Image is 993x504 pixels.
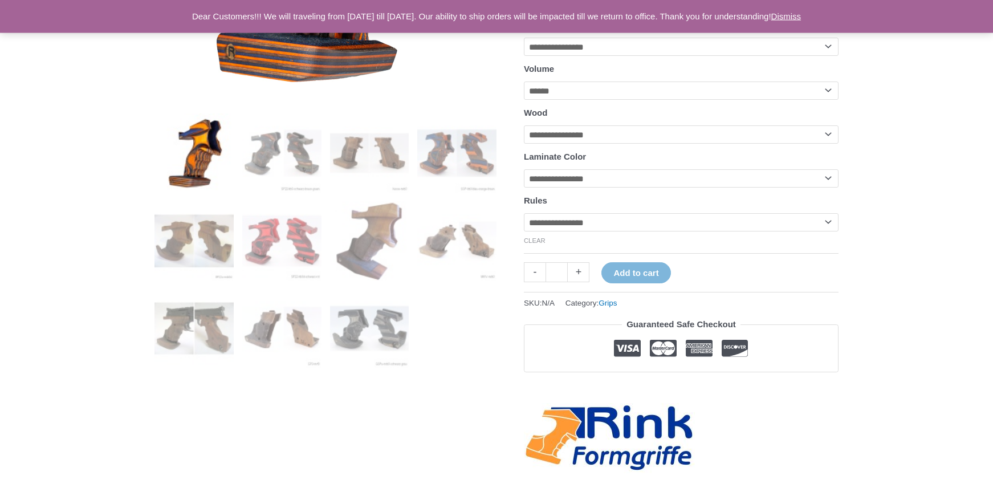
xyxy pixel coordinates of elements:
[599,299,617,307] a: Grips
[154,113,234,193] img: Rink Grip for Sport Pistol
[546,262,568,282] input: Product quantity
[154,289,234,368] img: Rink Grip for Sport Pistol - Image 9
[417,201,496,281] img: Rink Sport Pistol Grip
[242,289,321,368] img: Rink Grip for Sport Pistol - Image 10
[330,289,409,368] img: Rink Grip for Sport Pistol - Image 11
[601,262,670,283] button: Add to cart
[242,201,321,281] img: Rink Grip for Sport Pistol - Image 6
[565,296,617,310] span: Category:
[524,403,695,473] a: Rink-Formgriffe
[242,113,321,193] img: Rink Grip for Sport Pistol - Image 2
[524,108,547,117] label: Wood
[524,196,547,205] label: Rules
[771,11,801,21] a: Dismiss
[417,113,496,193] img: Rink Grip for Sport Pistol - Image 4
[330,113,409,193] img: Rink Grip for Sport Pistol - Image 3
[542,299,555,307] span: N/A
[622,316,740,332] legend: Guaranteed Safe Checkout
[154,201,234,281] img: Rink Grip for Sport Pistol - Image 5
[524,296,555,310] span: SKU:
[524,237,546,244] a: Clear options
[330,201,409,281] img: Rink Grip for Sport Pistol - Image 7
[568,262,589,282] a: +
[524,262,546,282] a: -
[524,64,554,74] label: Volume
[524,152,586,161] label: Laminate Color
[524,381,839,395] iframe: Customer reviews powered by Trustpilot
